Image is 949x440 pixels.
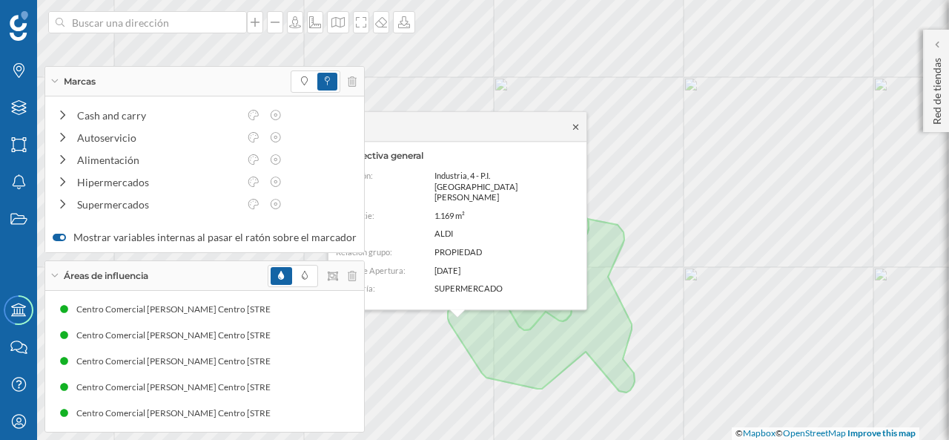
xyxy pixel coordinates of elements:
span: Marcas [64,75,96,88]
span: 1.169 m² [434,211,465,220]
div: Centro Comercial [PERSON_NAME] Centro [STREET_ADDRESS][PERSON_NAME] (5 min Andando) [70,354,465,369]
div: Centro Comercial [PERSON_NAME] Centro [STREET_ADDRESS][PERSON_NAME] (8 min Andando) [70,406,465,421]
span: Industria, 4 - P.I. [GEOGRAPHIC_DATA][PERSON_NAME] [434,171,518,203]
div: Autoservicio [77,130,239,145]
a: Improve this map [847,427,916,439]
div: Alimentación [77,152,239,168]
span: Assistance [24,10,96,24]
span: ALDI [434,229,453,239]
div: Cash and carry [77,108,239,123]
span: PROPIEDAD [434,247,482,257]
span: Fecha de Apertura: [336,266,406,275]
div: Supermercados [77,197,239,212]
div: Centro Comercial [PERSON_NAME] Centro [STREET_ADDRESS][PERSON_NAME] (3 min Andando) [70,302,465,317]
span: Áreas de influencia [64,269,148,283]
span: SUPERMERCADO [434,283,503,293]
label: Mostrar variables internas al pasar el ratón sobre el marcador [53,230,357,245]
a: Mapbox [743,427,776,439]
div: Hipermercados [77,174,239,190]
h6: Perspectiva general [336,149,579,162]
a: OpenStreetMap [783,427,846,439]
p: Red de tiendas [930,52,945,125]
div: © © [732,427,919,440]
img: Geoblink Logo [10,11,28,41]
span: [DATE] [434,266,460,275]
